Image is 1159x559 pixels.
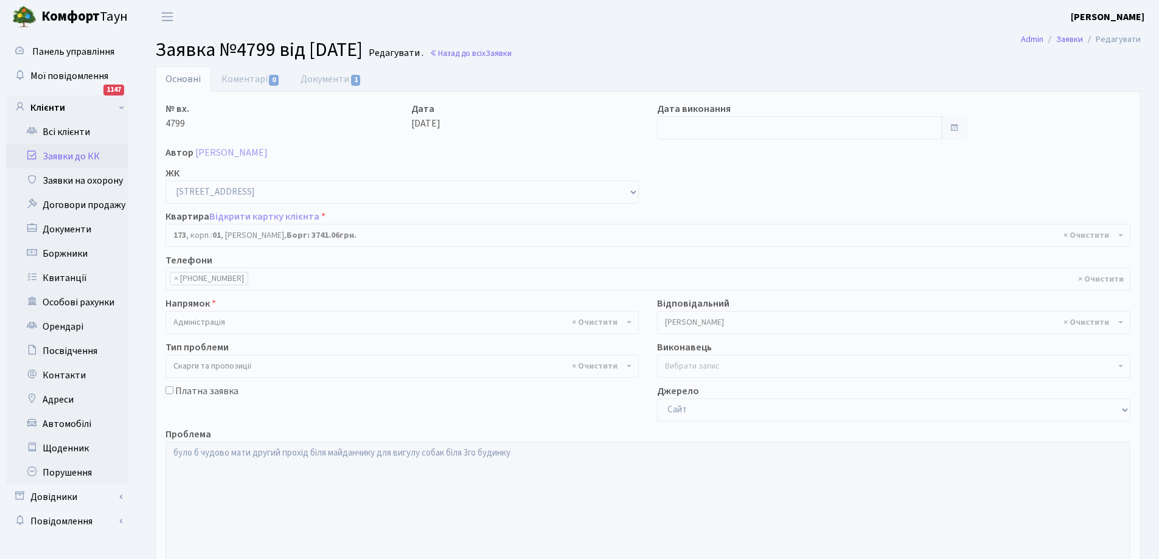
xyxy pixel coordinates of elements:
label: Відповідальний [657,296,729,311]
span: Вибрати запис [665,360,720,372]
label: Джерело [657,384,699,398]
span: <b>173</b>, корп.: <b>01</b>, Меленевський Олег Костянтинович, <b>Борг: 3741.06грн.</b> [173,229,1115,241]
label: Квартира [165,209,325,224]
a: Адреси [6,387,128,412]
a: Коментарі [211,66,290,92]
label: Телефони [165,253,212,268]
span: Видалити всі елементи [572,360,618,372]
a: Порушення [6,460,128,485]
span: Синельник С.В. [665,316,1115,328]
span: × [174,273,178,285]
span: Заявка №4799 від [DATE] [155,36,363,64]
a: Боржники [6,241,128,266]
a: Відкрити картку клієнта [209,210,319,223]
a: Панель управління [6,40,128,64]
a: [PERSON_NAME] [1071,10,1144,24]
label: Виконавець [657,340,712,355]
a: Заявки до КК [6,144,128,168]
a: Заявки [1056,33,1083,46]
span: Мої повідомлення [30,69,108,83]
label: Платна заявка [175,384,238,398]
label: № вх. [165,102,189,116]
b: Борг: 3741.06грн. [287,229,357,241]
li: Редагувати [1083,33,1141,46]
label: Дата виконання [657,102,731,116]
a: Назад до всіхЗаявки [430,47,512,59]
label: Автор [165,145,193,160]
span: Адміністрація [165,311,639,334]
span: Скарги та пропозиції [173,360,624,372]
a: Автомобілі [6,412,128,436]
a: Контакти [6,363,128,387]
a: Довідники [6,485,128,509]
a: Квитанції [6,266,128,290]
a: Основні [155,66,211,92]
span: Адміністрація [173,316,624,328]
a: Мої повідомлення1147 [6,64,128,88]
span: 1 [351,75,361,86]
a: Всі клієнти [6,120,128,144]
b: 01 [212,229,221,241]
label: Проблема [165,427,211,442]
a: Договори продажу [6,193,128,217]
button: Переключити навігацію [152,7,183,27]
a: Повідомлення [6,509,128,533]
a: Посвідчення [6,339,128,363]
a: Документи [290,66,372,92]
span: Панель управління [32,45,114,58]
span: Скарги та пропозиції [165,355,639,378]
div: 1147 [103,85,124,95]
label: Напрямок [165,296,216,311]
span: Видалити всі елементи [1063,229,1109,241]
span: 0 [269,75,279,86]
small: Редагувати . [366,47,423,59]
a: Клієнти [6,95,128,120]
div: [DATE] [402,102,648,139]
div: 4799 [156,102,402,139]
li: +380930566778 [170,272,248,285]
a: Заявки на охорону [6,168,128,193]
b: 173 [173,229,186,241]
label: Тип проблеми [165,340,229,355]
span: Заявки [486,47,512,59]
a: Особові рахунки [6,290,128,314]
img: logo.png [12,5,37,29]
label: ЖК [165,166,179,181]
a: Admin [1021,33,1043,46]
span: Таун [41,7,128,27]
span: <b>173</b>, корп.: <b>01</b>, Меленевський Олег Костянтинович, <b>Борг: 3741.06грн.</b> [165,224,1130,247]
a: Документи [6,217,128,241]
span: Видалити всі елементи [1078,273,1124,285]
a: Орендарі [6,314,128,339]
b: Комфорт [41,7,100,26]
span: Видалити всі елементи [572,316,618,328]
span: Синельник С.В. [657,311,1130,334]
a: [PERSON_NAME] [195,146,268,159]
label: Дата [411,102,434,116]
nav: breadcrumb [1003,27,1159,52]
a: Щоденник [6,436,128,460]
span: Видалити всі елементи [1063,316,1109,328]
